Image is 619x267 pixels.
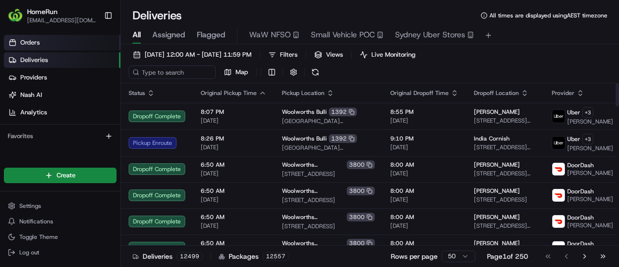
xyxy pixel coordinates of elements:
[310,48,347,62] button: Views
[390,222,458,230] span: [DATE]
[282,135,327,142] span: Woolworths Bulli
[552,189,565,202] img: doordash_logo_v2.png
[347,187,375,195] div: 3800
[282,144,375,152] span: [GEOGRAPHIC_DATA][STREET_ADDRESS][PERSON_NAME][GEOGRAPHIC_DATA]
[567,144,613,152] span: [PERSON_NAME]
[201,187,266,195] span: 6:50 AM
[201,135,266,142] span: 8:26 PM
[474,222,536,230] span: [STREET_ADDRESS][PERSON_NAME]
[27,16,96,24] button: [EMAIL_ADDRESS][DOMAIN_NAME]
[474,117,536,125] span: [STREET_ADDRESS][PERSON_NAME]
[282,161,345,169] span: Woolworths [GEOGRAPHIC_DATA] (VDOS)
[474,89,519,97] span: Dropoff Location
[552,137,565,149] img: uber-new-logo.jpeg
[8,8,23,23] img: HomeRun
[390,239,458,247] span: 8:00 AM
[474,161,520,169] span: [PERSON_NAME]
[567,221,613,229] span: [PERSON_NAME]
[282,89,324,97] span: Pickup Location
[220,65,252,79] button: Map
[57,171,75,180] span: Create
[582,107,593,118] button: +3
[390,170,458,177] span: [DATE]
[309,65,322,79] button: Refresh
[249,29,291,41] span: WaW NFSO
[4,199,117,213] button: Settings
[219,251,289,261] div: Packages
[371,50,415,59] span: Live Monitoring
[129,89,145,97] span: Status
[20,91,42,99] span: Nash AI
[282,117,375,125] span: [GEOGRAPHIC_DATA][STREET_ADDRESS][PERSON_NAME][GEOGRAPHIC_DATA]
[201,161,266,169] span: 6:50 AM
[129,48,256,62] button: [DATE] 12:00 AM - [DATE] 11:59 PM
[4,52,120,68] a: Deliveries
[145,50,251,59] span: [DATE] 12:00 AM - [DATE] 11:59 PM
[236,68,248,77] span: Map
[567,135,580,143] span: Uber
[201,143,266,151] span: [DATE]
[282,170,375,178] span: [STREET_ADDRESS]
[390,196,458,204] span: [DATE]
[4,4,100,27] button: HomeRunHomeRun[EMAIL_ADDRESS][DOMAIN_NAME]
[4,87,120,103] a: Nash AI
[264,48,302,62] button: Filters
[201,108,266,116] span: 8:07 PM
[355,48,420,62] button: Live Monitoring
[552,110,565,123] img: uber-new-logo.jpeg
[201,117,266,125] span: [DATE]
[329,134,357,143] div: 1392
[129,65,216,79] input: Type to search
[390,213,458,221] span: 8:00 AM
[96,53,117,61] span: Pylon
[552,89,575,97] span: Provider
[552,163,565,175] img: doordash_logo_v2.png
[201,213,266,221] span: 6:50 AM
[201,222,266,230] span: [DATE]
[390,117,458,125] span: [DATE]
[282,213,345,221] span: Woolworths [GEOGRAPHIC_DATA] (VDOS)
[567,240,594,248] span: DoorDash
[282,239,345,247] span: Woolworths [GEOGRAPHIC_DATA] (VDOS)
[20,56,48,64] span: Deliveries
[567,188,594,195] span: DoorDash
[282,222,375,230] span: [STREET_ADDRESS]
[567,161,594,169] span: DoorDash
[19,218,53,225] span: Notifications
[4,105,120,120] a: Analytics
[201,239,266,247] span: 6:50 AM
[326,50,343,59] span: Views
[282,108,327,116] span: Woolworths Bulli
[347,239,375,248] div: 3800
[282,196,375,204] span: [STREET_ADDRESS]
[280,50,297,59] span: Filters
[474,170,536,177] span: [STREET_ADDRESS][PERSON_NAME]
[4,128,117,144] div: Favorites
[4,246,117,259] button: Log out
[4,215,117,228] button: Notifications
[474,239,520,247] span: [PERSON_NAME]
[4,35,120,50] a: Orders
[263,252,289,261] div: 12557
[474,135,510,142] span: India Cornish
[19,202,41,210] span: Settings
[474,213,520,221] span: [PERSON_NAME]
[567,169,613,177] span: [PERSON_NAME]
[567,109,580,116] span: Uber
[390,161,458,169] span: 8:00 AM
[489,12,607,19] span: All times are displayed using AEST timezone
[201,89,257,97] span: Original Pickup Time
[4,168,117,183] button: Create
[4,70,120,85] a: Providers
[552,241,565,254] img: doordash_logo_v2.png
[133,251,203,261] div: Deliveries
[474,108,520,116] span: [PERSON_NAME]
[4,230,117,244] button: Toggle Theme
[27,7,58,16] button: HomeRun
[19,233,58,241] span: Toggle Theme
[567,195,613,203] span: [PERSON_NAME]
[474,187,520,195] span: [PERSON_NAME]
[152,29,185,41] span: Assigned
